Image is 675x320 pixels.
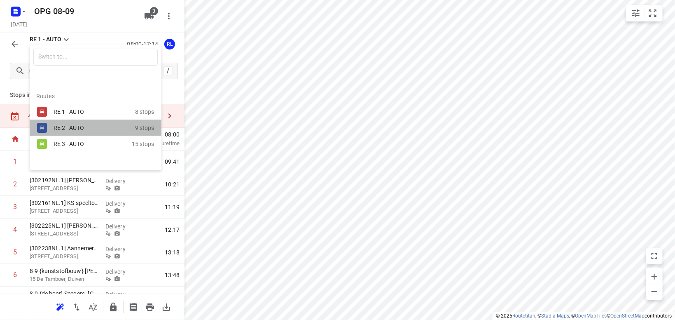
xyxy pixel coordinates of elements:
[54,141,124,147] div: RE 3 - AUTO
[30,136,161,152] div: RE 3 - AUTO15 stops
[135,108,154,115] div: 8 stops
[132,141,154,147] div: 15 stops
[30,120,161,136] div: RE 2 - AUTO9 stops
[135,125,154,131] div: 9 stops
[54,125,124,131] div: RE 2 - AUTO
[30,104,161,120] div: RE 1 - AUTO8 stops
[33,49,158,66] input: Switch to...
[36,92,161,101] p: Routes
[54,108,124,115] div: RE 1 - AUTO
